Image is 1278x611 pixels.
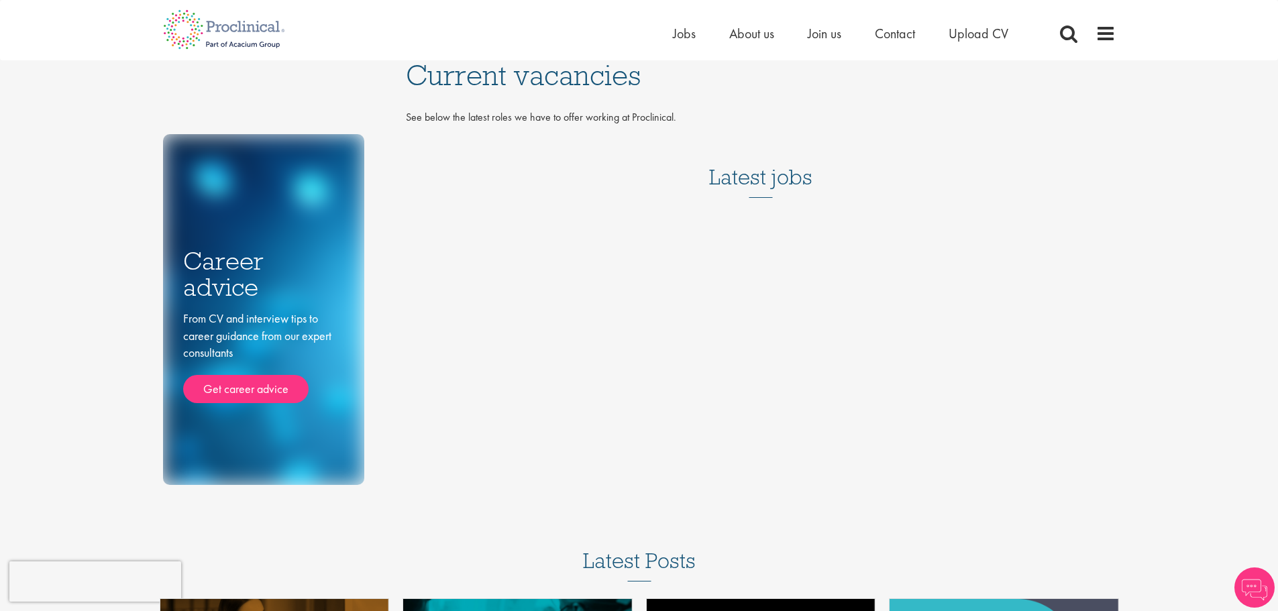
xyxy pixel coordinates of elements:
[1234,567,1275,608] img: Chatbot
[406,57,641,93] span: Current vacancies
[729,25,774,42] a: About us
[875,25,915,42] a: Contact
[949,25,1008,42] a: Upload CV
[709,132,812,198] h3: Latest jobs
[183,248,344,300] h3: Career advice
[183,375,309,403] a: Get career advice
[583,549,696,581] h3: Latest Posts
[183,310,344,403] div: From CV and interview tips to career guidance from our expert consultants
[406,110,1116,125] p: See below the latest roles we have to offer working at Proclinical.
[9,561,181,602] iframe: reCAPTCHA
[808,25,841,42] a: Join us
[673,25,696,42] a: Jobs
